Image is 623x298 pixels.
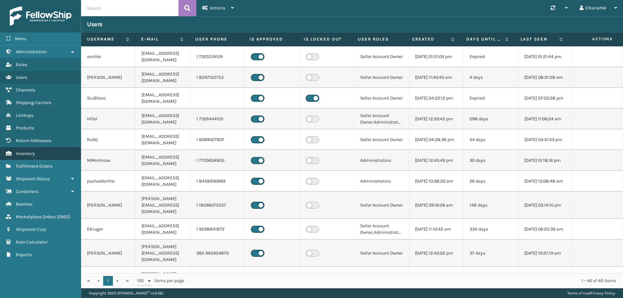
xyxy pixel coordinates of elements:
[16,87,35,93] span: Channels
[250,36,292,42] label: Is Approved
[464,267,518,294] td: Expired
[354,129,409,150] td: Seller Account Owner
[409,171,464,192] td: [DATE] 10:38:20 am
[16,125,34,131] span: Products
[195,36,238,42] label: User phone
[354,267,409,294] td: Seller Account Owner,Administrators
[136,240,190,267] td: [PERSON_NAME][EMAIL_ADDRESS][DOMAIN_NAME]
[81,267,136,294] td: [PERSON_NAME]
[591,291,615,295] a: Privacy Policy
[354,46,409,67] td: Seller Account Owner
[409,150,464,171] td: [DATE] 12:45:49 pm
[16,75,27,80] span: Users
[354,88,409,109] td: Seller Account Owner
[136,150,190,171] td: [EMAIL_ADDRESS][DOMAIN_NAME]
[103,276,113,286] a: 1
[89,288,164,298] p: Copyright 2023 [PERSON_NAME]™ v 1.0.185
[354,109,409,129] td: Seller Account Owner,Administrators
[464,171,518,192] td: 26 days
[519,219,573,240] td: [DATE] 06:25:36 am
[136,67,190,88] td: [EMAIL_ADDRESS][DOMAIN_NAME]
[354,150,409,171] td: Administrators
[15,36,26,42] span: Menu
[354,67,409,88] td: Seller Account Owner
[87,36,123,42] label: Username
[519,192,573,219] td: [DATE] 03:14:10 pm
[16,49,47,54] span: Administration
[81,88,136,109] td: SLeBlanc
[464,46,518,67] td: Expired
[519,171,573,192] td: [DATE] 10:08:48 am
[519,150,573,171] td: [DATE] 01:18:16 pm
[354,240,409,267] td: Seller Account Owner
[136,129,190,150] td: [EMAIL_ADDRESS][DOMAIN_NAME]
[519,267,573,294] td: [DATE] 02:19:58 pm
[464,67,518,88] td: 4 days
[190,150,245,171] td: 1 7733604805
[136,192,190,219] td: [PERSON_NAME][EMAIL_ADDRESS][DOMAIN_NAME]
[210,5,225,11] span: Actions
[519,88,573,109] td: [DATE] 07:03:58 pm
[190,109,245,129] td: 1 7326444551
[412,36,448,42] label: Created
[136,46,190,67] td: [EMAIL_ADDRESS][DOMAIN_NAME]
[137,278,147,284] span: 100
[409,267,464,294] td: [DATE] 10:44:20 am
[519,129,573,150] td: [DATE] 04:31:53 pm
[409,219,464,240] td: [DATE] 11:10:42 am
[567,288,615,298] div: |
[81,192,136,219] td: [PERSON_NAME]
[409,109,464,129] td: [DATE] 12:33:45 pm
[136,267,190,294] td: [PERSON_NAME][EMAIL_ADDRESS][DOMAIN_NAME]
[464,240,518,267] td: 37 days
[519,46,573,67] td: [DATE] 01:21:44 pm
[304,36,346,42] label: Is Locked Out
[520,36,556,42] label: Last Seen
[141,36,177,42] label: E-mail
[136,109,190,129] td: [EMAIL_ADDRESS][DOMAIN_NAME]
[464,150,518,171] td: 30 days
[16,227,46,232] span: Shipment Cost
[16,163,53,169] span: Fulfillment Orders
[81,240,136,267] td: [PERSON_NAME]
[466,36,502,42] label: Days until password expires
[137,276,184,286] span: items per page
[81,129,136,150] td: RobG
[190,240,245,267] td: 385 995954870
[81,150,136,171] td: MMontrose
[193,278,616,284] div: 1 - 46 of 46 items
[16,214,56,220] span: Marketplace Orders
[81,171,136,192] td: pschuldenfrei
[190,219,245,240] td: 1 9298841872
[519,67,573,88] td: [DATE] 08:31:58 am
[190,267,245,294] td: 1 7326008882
[464,109,518,129] td: 298 days
[190,171,245,192] td: 1 8458930669
[16,113,33,118] span: Lookups
[81,109,136,129] td: Hillel
[16,176,50,182] span: Shipment Status
[16,201,32,207] span: Batches
[464,219,518,240] td: 334 days
[16,138,51,143] span: Return Addresses
[81,46,136,67] td: smiller
[519,240,573,267] td: [DATE] 10:37:19 am
[464,129,518,150] td: 54 days
[16,62,27,67] span: Roles
[57,214,70,220] span: ( 2955 )
[354,192,409,219] td: Seller Account Owner
[354,171,409,192] td: Administrators
[16,189,38,194] span: Containers
[409,129,464,150] td: [DATE] 04:28:36 pm
[190,192,245,219] td: 1 18096075557
[571,34,617,44] span: Actions
[354,219,409,240] td: Seller Account Owner,Administrators
[409,67,464,88] td: [DATE] 11:40:45 am
[81,67,136,88] td: [PERSON_NAME]
[409,240,464,267] td: [DATE] 12:40:02 pm
[567,291,590,295] a: Terms of Use
[464,192,518,219] td: 148 days
[16,100,51,105] span: Shipping Carriers
[16,252,32,257] span: Reports
[409,46,464,67] td: [DATE] 01:51:04 pm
